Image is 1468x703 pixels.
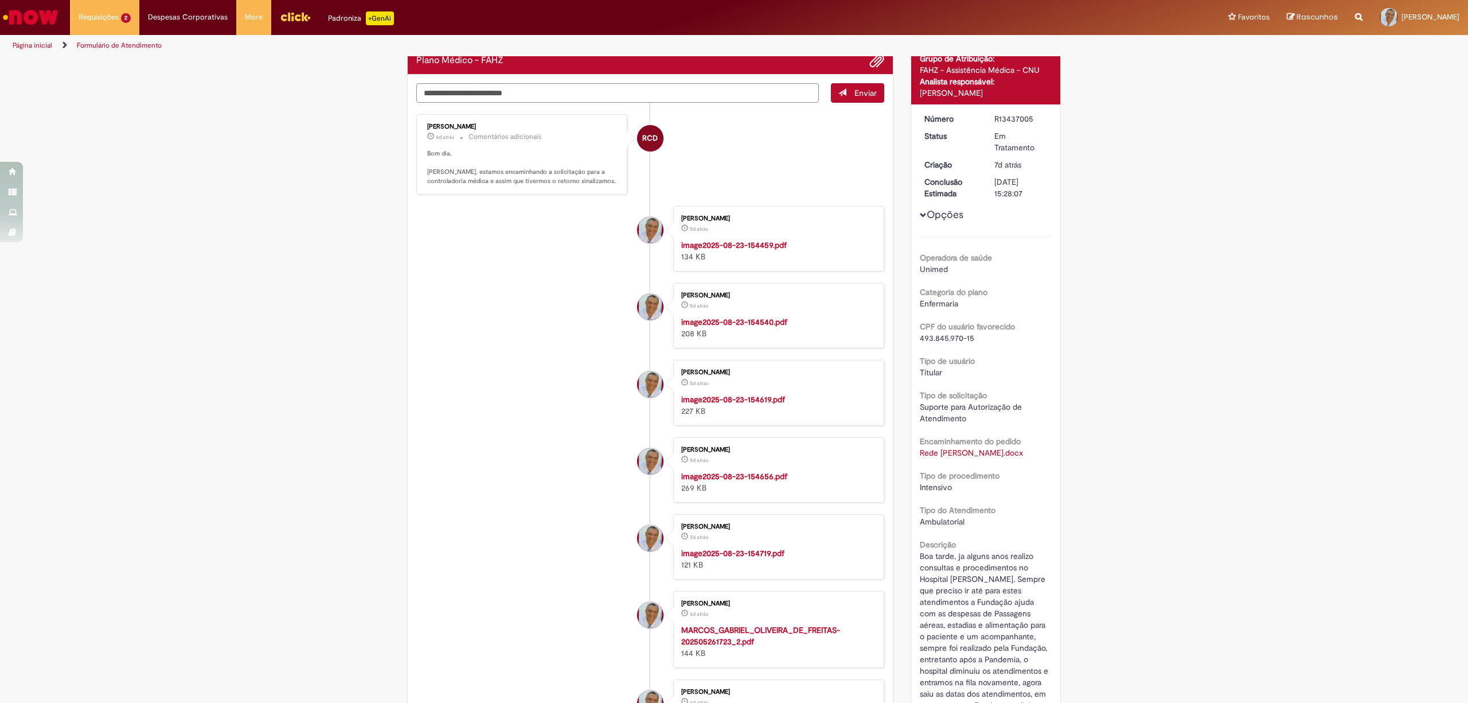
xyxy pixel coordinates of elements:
[920,53,1052,64] div: Grupo de Atribuição:
[681,369,872,376] div: [PERSON_NAME]
[920,482,952,492] span: Intensivo
[869,53,884,68] button: Adicionar anexos
[681,394,785,405] a: image2025-08-23-154619.pdf
[681,215,872,222] div: [PERSON_NAME]
[681,446,872,453] div: [PERSON_NAME]
[280,8,311,25] img: click_logo_yellow_360x200.png
[681,317,787,327] a: image2025-08-23-154540.pdf
[416,56,503,66] h2: Plano Médico - FAHZ Histórico de tíquete
[920,287,987,297] b: Categoria do plano
[916,130,986,142] dt: Status
[637,525,663,551] div: Marcos De Freitas Boeira
[690,302,708,309] time: 23/08/2025 15:53:19
[920,321,1015,332] b: CPF do usuário favorecido
[920,505,995,515] b: Tipo do Atendimento
[690,380,708,387] span: 5d atrás
[637,125,663,152] div: Rodrigo Camilo Dos Santos
[681,292,872,299] div: [PERSON_NAME]
[920,87,1052,99] div: [PERSON_NAME]
[994,130,1048,153] div: Em Tratamento
[245,11,263,23] span: More
[13,41,52,50] a: Página inicial
[690,380,708,387] time: 23/08/2025 15:53:17
[468,132,542,142] small: Comentários adicionais
[681,523,872,530] div: [PERSON_NAME]
[920,448,1023,458] a: Download de Rede Sarah.docx
[681,624,872,659] div: 144 KB
[681,689,872,696] div: [PERSON_NAME]
[831,83,884,103] button: Enviar
[681,471,787,481] a: image2025-08-23-154656.pdf
[994,113,1048,125] div: R13437005
[1287,12,1338,23] a: Rascunhos
[637,371,663,398] div: Marcos De Freitas Boeira
[920,264,948,274] span: Unimed
[916,113,986,125] dt: Número
[79,11,119,23] span: Requisições
[690,534,708,541] time: 23/08/2025 15:53:15
[920,356,975,366] b: Tipo de usuário
[690,226,708,232] span: 5d atrás
[427,149,618,185] p: Bom dia, [PERSON_NAME], estamos encaminhando a solicitação para a controladoria médica e assim qu...
[920,402,1024,424] span: Suporte para Autorização de Atendimento
[681,548,784,558] a: image2025-08-23-154719.pdf
[366,11,394,25] p: +GenAi
[920,539,956,550] b: Descrição
[690,302,708,309] span: 5d atrás
[920,333,974,343] span: 493.845.970-15
[681,471,872,494] div: 269 KB
[854,88,877,98] span: Enviar
[920,516,965,527] span: Ambulatorial
[1,6,60,29] img: ServiceNow
[1238,11,1270,23] span: Favoritos
[436,134,454,141] span: 4d atrás
[427,123,618,130] div: [PERSON_NAME]
[1297,11,1338,22] span: Rascunhos
[328,11,394,25] div: Padroniza
[148,11,228,23] span: Despesas Corporativas
[637,448,663,475] div: Marcos De Freitas Boeira
[637,217,663,243] div: Marcos De Freitas Boeira
[637,294,663,320] div: Marcos De Freitas Boeira
[994,160,1021,170] time: 21/08/2025 15:28:03
[681,625,840,647] a: MARCOS_GABRIEL_OLIVEIRA_DE_FREITAS-202505261723_2.pdf
[920,64,1052,76] div: FAHZ - Assistência Médica - CNU
[121,13,131,23] span: 2
[916,159,986,170] dt: Criação
[994,159,1048,170] div: 21/08/2025 15:28:03
[1401,12,1459,22] span: [PERSON_NAME]
[436,134,454,141] time: 25/08/2025 11:00:55
[681,394,872,417] div: 227 KB
[920,253,992,263] b: Operadora de saúde
[994,160,1021,170] span: 7d atrás
[642,125,658,152] span: RCD
[9,35,970,56] ul: Trilhas de página
[681,239,872,262] div: 134 KB
[690,611,708,617] time: 23/08/2025 09:28:30
[920,436,1021,446] b: Encaminhamento do pedido
[681,600,872,607] div: [PERSON_NAME]
[681,547,872,570] div: 121 KB
[920,390,987,401] b: Tipo de solicitação
[994,176,1048,199] div: [DATE] 15:28:07
[416,83,819,103] textarea: Digite sua mensagem aqui...
[690,611,708,617] span: 6d atrás
[916,176,986,199] dt: Conclusão Estimada
[920,367,942,378] span: Titular
[77,41,162,50] a: Formulário de Atendimento
[681,316,872,339] div: 208 KB
[681,240,787,250] a: image2025-08-23-154459.pdf
[920,298,958,309] span: Enfermaria
[690,534,708,541] span: 5d atrás
[920,471,1000,481] b: Tipo de procedimento
[637,602,663,628] div: Marcos De Freitas Boeira
[690,457,708,464] span: 5d atrás
[690,457,708,464] time: 23/08/2025 15:53:15
[920,76,1052,87] div: Analista responsável:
